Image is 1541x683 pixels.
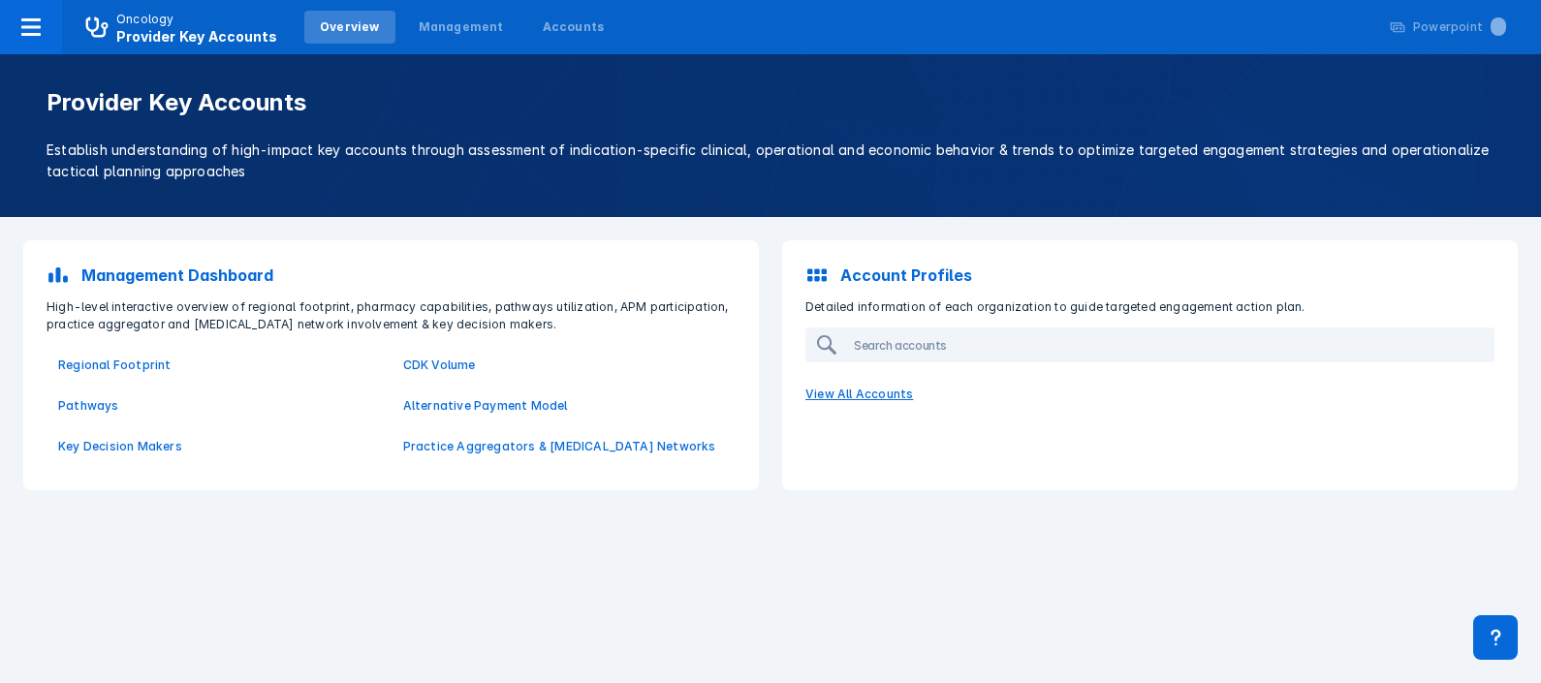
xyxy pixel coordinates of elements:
a: View All Accounts [794,374,1506,415]
a: Alternative Payment Model [403,397,725,415]
a: Management [403,11,519,44]
h1: Provider Key Accounts [47,89,1494,116]
input: Search accounts [846,329,1428,360]
a: Overview [304,11,395,44]
a: Pathways [58,397,380,415]
a: Practice Aggregators & [MEDICAL_DATA] Networks [403,438,725,455]
a: Management Dashboard [35,252,747,298]
div: Management [419,18,504,36]
span: Provider Key Accounts [116,28,277,45]
div: Accounts [543,18,605,36]
p: Oncology [116,11,174,28]
p: Detailed information of each organization to guide targeted engagement action plan. [794,298,1506,316]
p: Management Dashboard [81,264,273,287]
a: Account Profiles [794,252,1506,298]
a: Regional Footprint [58,357,380,374]
p: Account Profiles [840,264,972,287]
a: CDK Volume [403,357,725,374]
p: High-level interactive overview of regional footprint, pharmacy capabilities, pathways utilizatio... [35,298,747,333]
a: Accounts [527,11,620,44]
a: Key Decision Makers [58,438,380,455]
div: Powerpoint [1413,18,1506,36]
div: Overview [320,18,380,36]
p: Establish understanding of high-impact key accounts through assessment of indication-specific cli... [47,140,1494,182]
div: Contact Support [1473,615,1518,660]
